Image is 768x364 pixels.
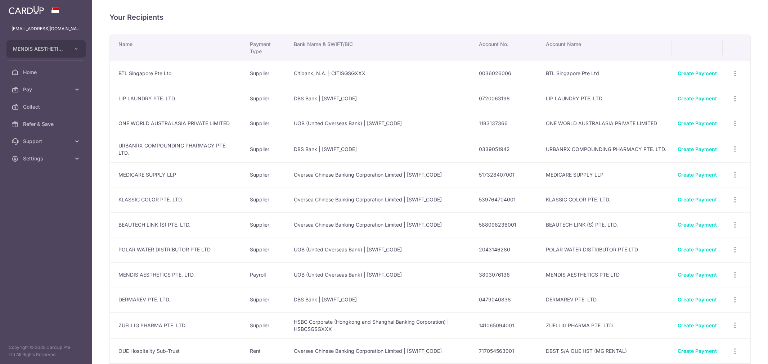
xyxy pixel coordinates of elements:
span: Support [23,138,71,145]
td: Supplier [244,237,288,262]
span: Pay [23,86,71,93]
a: Create Payment [678,120,717,126]
td: Supplier [244,212,288,237]
td: Supplier [244,287,288,312]
td: MEDICARE SUPPLY LLP [110,162,244,187]
td: POLAR WATER DISTRIBUTOR PTE LTD [110,237,244,262]
th: Account Name [540,35,672,61]
td: ZUELLIG PHARMA PTE. LTD. [110,312,244,338]
td: 717054563001 [473,338,540,364]
span: Home [23,69,71,76]
td: UOB (United Overseas Bank) | [SWIFT_CODE] [288,111,473,136]
td: DBST S/A OUE HST (MG RENTAL) [540,338,672,364]
td: 2043146280 [473,237,540,262]
th: Account No. [473,35,540,61]
td: MEDICARE SUPPLY LLP [540,162,672,187]
a: Create Payment [678,348,717,354]
td: BEAUTECH LINK (S) PTE. LTD. [540,212,672,237]
span: Settings [23,155,71,162]
td: KLASSIC COLOR PTE. LTD. [540,187,672,212]
td: MENDIS AESTHETICS PTE LTD [540,262,672,287]
td: Oversea Chinese Banking Corporation Limited | [SWIFT_CODE] [288,187,473,212]
td: 0339051942 [473,136,540,162]
td: Citibank, N.A. | CITISGSGXXX [288,61,473,86]
td: ZUELLIG PHARMA PTE. LTD. [540,312,672,338]
td: 0479040838 [473,287,540,312]
td: Oversea Chinese Banking Corporation Limited | [SWIFT_CODE] [288,212,473,237]
span: MENDIS AESTHETICS PTE. LTD. [13,45,66,53]
td: ONE WORLD AUSTRALASIA PRIVATE LIMITED [110,111,244,136]
td: Supplier [244,86,288,111]
span: Refer & Save [23,120,71,128]
td: URBANRX COMPOUNDING PHARMACY PTE. LTD. [540,136,672,162]
td: DBS Bank | [SWIFT_CODE] [288,287,473,312]
p: [EMAIL_ADDRESS][DOMAIN_NAME] [12,25,81,32]
td: 517328407001 [473,162,540,187]
td: BTL Singapore Pte Ltd [540,61,672,86]
iframe: Opens a widget where you can find more information [722,342,761,360]
a: Create Payment [678,246,717,252]
a: Create Payment [678,272,717,278]
td: DBS Bank | [SWIFT_CODE] [288,86,473,111]
span: Collect [23,103,71,110]
td: LIP LAUNDRY PTE. LTD. [540,86,672,111]
td: Supplier [244,111,288,136]
td: LIP LAUNDRY PTE. LTD. [110,86,244,111]
td: Rent [244,338,288,364]
a: Create Payment [678,222,717,228]
td: DBS Bank | [SWIFT_CODE] [288,136,473,162]
td: Payroll [244,262,288,287]
a: Create Payment [678,146,717,152]
td: Supplier [244,61,288,86]
td: UOB (United Overseas Bank) | [SWIFT_CODE] [288,262,473,287]
button: MENDIS AESTHETICS PTE. LTD. [6,40,86,58]
th: Payment Type [244,35,288,61]
td: DERMAREV PTE. LTD. [540,287,672,312]
img: CardUp [9,6,44,14]
th: Name [110,35,244,61]
td: 0036026006 [473,61,540,86]
a: Create Payment [678,70,717,76]
a: Create Payment [678,322,717,328]
a: Create Payment [678,296,717,302]
td: UOB (United Overseas Bank) | [SWIFT_CODE] [288,237,473,262]
td: Supplier [244,136,288,162]
td: Supplier [244,187,288,212]
td: 539764704001 [473,187,540,212]
a: Create Payment [678,196,717,203]
h4: Your Recipients [109,12,751,23]
td: MENDIS AESTHETICS PTE. LTD. [110,262,244,287]
td: HSBC Corporate (Hongkong and Shanghai Banking Corporation) | HSBCSGSGXXX [288,312,473,338]
th: Bank Name & SWIFT/BIC [288,35,473,61]
td: 0720063198 [473,86,540,111]
td: OUE Hospitality Sub-Trust [110,338,244,364]
td: 1183137366 [473,111,540,136]
a: Create Payment [678,95,717,101]
td: POLAR WATER DISTRIBUTOR PTE LTD [540,237,672,262]
td: URBANRX COMPOUNDING PHARMACY PTE. LTD. [110,136,244,162]
td: Supplier [244,312,288,338]
td: 588098236001 [473,212,540,237]
td: 3803076136 [473,262,540,287]
td: 141065094001 [473,312,540,338]
td: BEAUTECH LINK (S) PTE. LTD. [110,212,244,237]
td: Supplier [244,162,288,187]
td: ONE WORLD AUSTRALASIA PRIVATE LIMITED [540,111,672,136]
td: DERMAREV PTE. LTD. [110,287,244,312]
td: Oversea Chinese Banking Corporation Limited | [SWIFT_CODE] [288,162,473,187]
td: KLASSIC COLOR PTE. LTD. [110,187,244,212]
td: Oversea Chinese Banking Corporation Limited | [SWIFT_CODE] [288,338,473,364]
td: BTL Singapore Pte Ltd [110,61,244,86]
a: Create Payment [678,172,717,178]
